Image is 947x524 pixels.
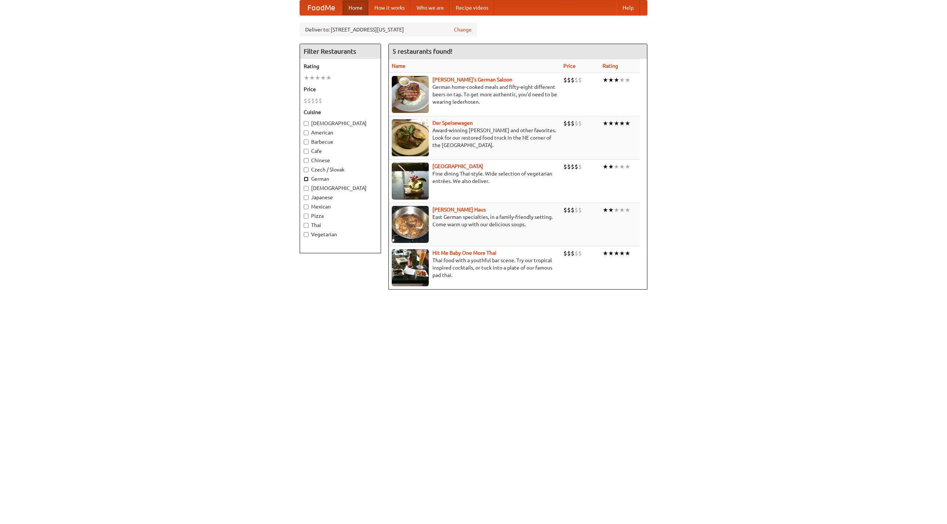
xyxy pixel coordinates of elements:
li: ★ [608,119,614,127]
li: ★ [614,76,619,84]
label: Cafe [304,147,377,155]
li: $ [319,97,322,105]
li: ★ [619,249,625,257]
a: [GEOGRAPHIC_DATA] [432,163,483,169]
label: Vegetarian [304,231,377,238]
h4: Filter Restaurants [300,44,381,59]
a: Help [617,0,640,15]
input: [DEMOGRAPHIC_DATA] [304,186,309,191]
li: $ [574,163,578,171]
li: $ [571,163,574,171]
li: $ [578,249,582,257]
h5: Cuisine [304,109,377,116]
h5: Price [304,86,377,93]
a: FoodMe [300,0,343,15]
a: [PERSON_NAME]'s German Saloon [432,77,512,83]
label: Chinese [304,157,377,164]
label: [DEMOGRAPHIC_DATA] [304,120,377,127]
li: ★ [619,206,625,214]
li: $ [567,76,571,84]
li: $ [563,249,567,257]
li: $ [574,76,578,84]
a: Name [392,63,405,69]
input: Barbecue [304,140,309,144]
li: ★ [309,74,315,82]
li: ★ [603,76,608,84]
li: ★ [608,249,614,257]
li: ★ [326,74,331,82]
input: Cafe [304,149,309,154]
img: satay.jpg [392,163,429,200]
div: Deliver to: [STREET_ADDRESS][US_STATE] [300,23,477,36]
a: Who we are [411,0,450,15]
li: $ [571,76,574,84]
input: Japanese [304,195,309,200]
label: [DEMOGRAPHIC_DATA] [304,184,377,192]
li: $ [307,97,311,105]
li: ★ [625,206,630,214]
li: $ [567,249,571,257]
li: $ [311,97,315,105]
li: $ [578,163,582,171]
li: ★ [625,249,630,257]
input: American [304,130,309,135]
a: How it works [368,0,411,15]
li: $ [567,119,571,127]
input: Pizza [304,214,309,218]
p: Thai food with a youthful bar scene. Try our tropical inspired cocktails, or tuck into a plate of... [392,257,557,279]
label: American [304,129,377,136]
label: German [304,175,377,183]
li: ★ [625,119,630,127]
label: Mexican [304,203,377,210]
li: $ [578,206,582,214]
li: $ [567,163,571,171]
input: Czech / Slovak [304,167,309,172]
li: ★ [320,74,326,82]
p: Award-winning [PERSON_NAME] and other favorites. Look for our restored food truck in the NE corne... [392,127,557,149]
li: $ [563,76,567,84]
p: East German specialties, in a family-friendly setting. Come warm up with our delicious soups. [392,213,557,228]
label: Barbecue [304,138,377,146]
label: Thai [304,221,377,229]
li: ★ [608,163,614,171]
img: babythai.jpg [392,249,429,286]
li: $ [574,206,578,214]
input: German [304,177,309,181]
li: ★ [304,74,309,82]
li: $ [578,119,582,127]
a: Recipe videos [450,0,494,15]
a: Price [563,63,576,69]
li: $ [304,97,307,105]
li: ★ [619,163,625,171]
li: ★ [603,249,608,257]
a: Der Speisewagen [432,120,473,126]
li: ★ [608,206,614,214]
img: speisewagen.jpg [392,119,429,156]
li: ★ [614,249,619,257]
ng-pluralize: 5 restaurants found! [392,48,452,55]
li: ★ [625,163,630,171]
input: Mexican [304,204,309,209]
li: ★ [603,119,608,127]
li: $ [563,119,567,127]
li: ★ [608,76,614,84]
a: Hit Me Baby One More Thai [432,250,496,256]
li: $ [578,76,582,84]
label: Pizza [304,212,377,220]
li: ★ [603,206,608,214]
p: Fine dining Thai-style. Wide selection of vegetarian entrées. We also deliver. [392,170,557,185]
li: ★ [614,206,619,214]
a: [PERSON_NAME] Haus [432,207,486,213]
li: ★ [619,76,625,84]
li: $ [571,119,574,127]
li: $ [315,97,319,105]
a: Change [454,26,472,33]
li: $ [563,206,567,214]
img: esthers.jpg [392,76,429,113]
a: Rating [603,63,618,69]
